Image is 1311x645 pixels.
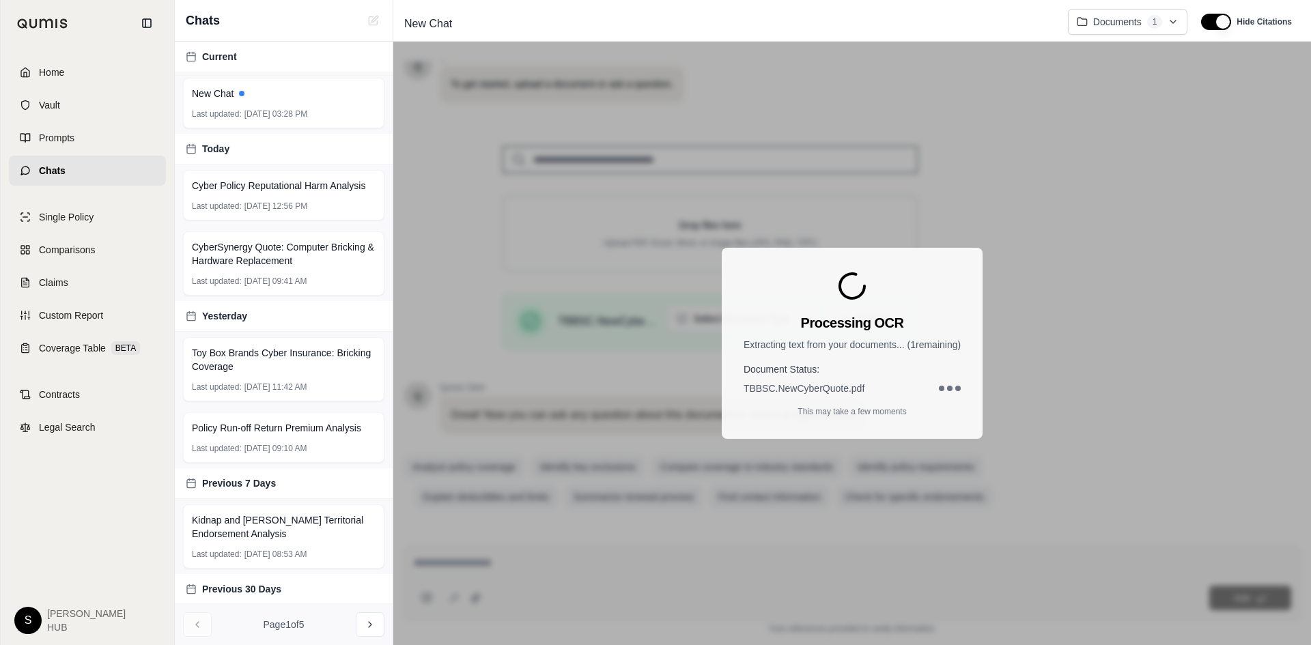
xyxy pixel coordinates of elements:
[39,243,95,257] span: Comparisons
[244,201,307,212] span: [DATE] 12:56 PM
[39,98,60,112] span: Vault
[9,412,166,442] a: Legal Search
[192,421,361,435] span: Policy Run-off Return Premium Analysis
[202,582,281,596] span: Previous 30 Days
[192,201,242,212] span: Last updated:
[9,379,166,410] a: Contracts
[399,13,1057,35] div: Edit Title
[9,123,166,153] a: Prompts
[264,618,305,631] span: Page 1 of 5
[744,382,864,395] span: TBBSC.NewCyberQuote.pdf
[192,382,242,392] span: Last updated:
[39,276,68,289] span: Claims
[9,300,166,330] a: Custom Report
[111,341,140,355] span: BETA
[202,309,247,323] span: Yesterday
[798,406,906,417] p: This may take a few moments
[9,156,166,186] a: Chats
[744,338,961,352] p: Extracting text from your documents... ( 1 remaining)
[192,276,242,287] span: Last updated:
[192,513,376,541] span: Kidnap and [PERSON_NAME] Territorial Endorsement Analysis
[39,341,106,355] span: Coverage Table
[39,420,96,434] span: Legal Search
[39,388,80,401] span: Contracts
[744,362,961,376] h4: Document Status:
[9,333,166,363] a: Coverage TableBETA
[399,13,457,35] span: New Chat
[9,57,166,87] a: Home
[39,131,74,145] span: Prompts
[192,240,376,268] span: CyberSynergy Quote: Computer Bricking & Hardware Replacement
[186,11,220,30] span: Chats
[39,164,66,177] span: Chats
[136,12,158,34] button: Collapse sidebar
[17,18,68,29] img: Qumis Logo
[244,549,307,560] span: [DATE] 08:53 AM
[9,268,166,298] a: Claims
[244,382,307,392] span: [DATE] 11:42 AM
[202,142,229,156] span: Today
[39,309,103,322] span: Custom Report
[244,276,307,287] span: [DATE] 09:41 AM
[9,202,166,232] a: Single Policy
[1147,15,1163,29] span: 1
[365,12,382,29] button: Cannot create new chat while OCR is processing
[39,210,94,224] span: Single Policy
[192,179,365,192] span: Cyber Policy Reputational Harm Analysis
[9,235,166,265] a: Comparisons
[244,443,307,454] span: [DATE] 09:10 AM
[192,549,242,560] span: Last updated:
[47,620,126,634] span: HUB
[192,443,242,454] span: Last updated:
[244,109,307,119] span: [DATE] 03:28 PM
[14,607,42,634] div: S
[47,607,126,620] span: [PERSON_NAME]
[1068,9,1188,35] button: Documents1
[202,50,237,63] span: Current
[192,346,376,373] span: Toy Box Brands Cyber Insurance: Bricking Coverage
[192,87,234,100] span: New Chat
[202,476,276,490] span: Previous 7 Days
[1237,16,1292,27] span: Hide Citations
[39,66,64,79] span: Home
[9,90,166,120] a: Vault
[1093,15,1142,29] span: Documents
[801,313,904,332] h3: Processing OCR
[192,109,242,119] span: Last updated:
